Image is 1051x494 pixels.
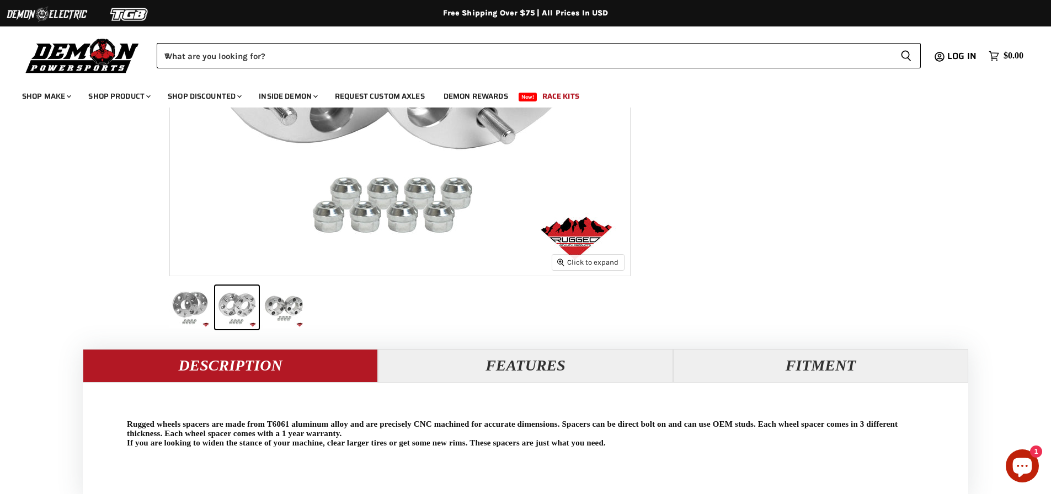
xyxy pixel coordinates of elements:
button: Search [892,43,921,68]
button: Fitment [673,349,968,382]
button: CFMOTO CFORCE 500 Rugged Wheel Spacer thumbnail [168,286,212,329]
span: New! [519,93,537,101]
button: Click to expand [552,255,624,270]
button: Description [83,349,378,382]
button: CFMOTO CFORCE 500 Rugged Wheel Spacer thumbnail [262,286,306,329]
a: Request Custom Axles [327,85,433,108]
span: $0.00 [1004,51,1023,61]
span: Log in [947,49,977,63]
button: CFMOTO CFORCE 500 Rugged Wheel Spacer thumbnail [215,286,259,329]
form: Product [157,43,921,68]
a: $0.00 [983,48,1029,64]
img: Demon Electric Logo 2 [6,4,88,25]
ul: Main menu [14,80,1021,108]
button: Features [378,349,673,382]
span: Click to expand [557,258,618,266]
a: Shop Discounted [159,85,248,108]
a: Shop Make [14,85,78,108]
p: Rugged wheels spacers are made from T6061 aluminum alloy and are precisely CNC machined for accur... [127,420,924,448]
img: TGB Logo 2 [88,4,171,25]
inbox-online-store-chat: Shopify online store chat [1002,449,1042,485]
a: Demon Rewards [435,85,516,108]
a: Shop Product [80,85,157,108]
a: Log in [942,51,983,61]
input: When autocomplete results are available use up and down arrows to review and enter to select [157,43,892,68]
div: Free Shipping Over $75 | All Prices In USD [84,8,967,18]
a: Race Kits [534,85,588,108]
a: Inside Demon [250,85,324,108]
img: Demon Powersports [22,36,143,75]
